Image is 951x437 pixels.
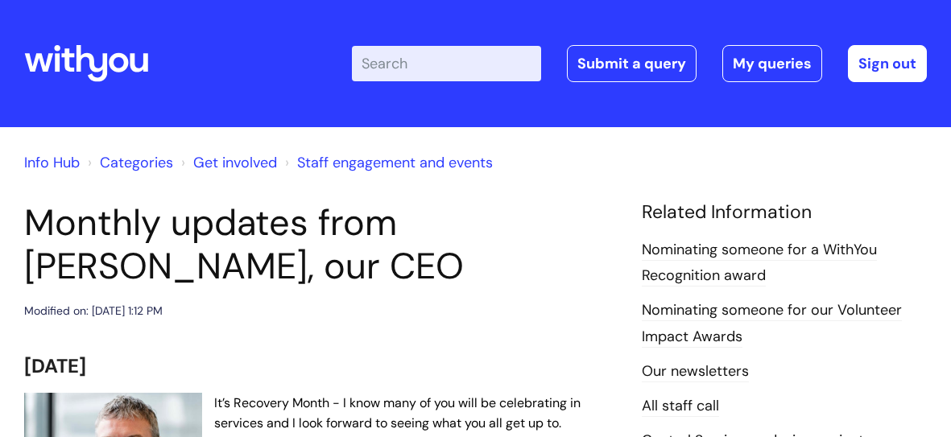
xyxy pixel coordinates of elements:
h1: Monthly updates from [PERSON_NAME], our CEO [24,201,618,288]
a: All staff call [642,396,719,417]
a: Staff engagement and events [297,153,493,172]
li: Get involved [177,150,277,175]
li: Staff engagement and events [281,150,493,175]
div: | - [352,45,927,82]
a: Get involved [193,153,277,172]
a: Nominating someone for our Volunteer Impact Awards [642,300,902,347]
a: Info Hub [24,153,80,172]
span: It’s Recovery Month - I know many of you will be celebrating in services and I look forward to se... [214,394,581,431]
h4: Related Information [642,201,927,224]
a: Nominating someone for a WithYou Recognition award [642,240,877,287]
input: Search [352,46,541,81]
div: Modified on: [DATE] 1:12 PM [24,301,163,321]
span: [DATE] [24,353,86,378]
a: Submit a query [567,45,697,82]
a: Categories [100,153,173,172]
a: My queries [722,45,822,82]
li: Solution home [84,150,173,175]
a: Our newsletters [642,361,749,382]
a: Sign out [848,45,927,82]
